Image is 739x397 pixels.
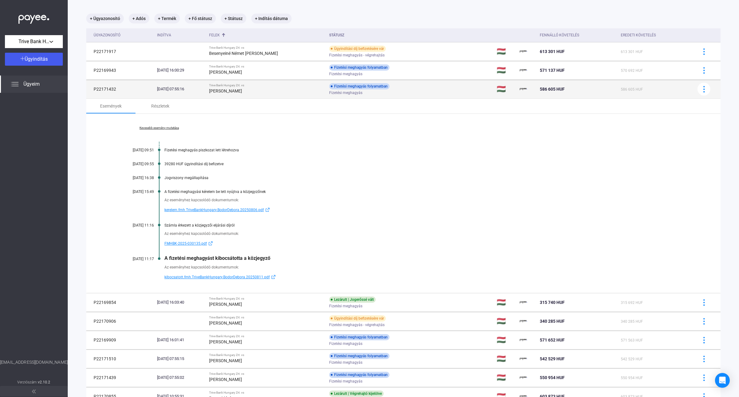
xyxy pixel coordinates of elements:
div: Fennálló követelés [540,31,579,39]
span: kibocsatott.fmh.TriveBankHungary.BodorDebora.20250811.pdf [164,273,270,281]
span: 613 301 HUF [540,49,565,54]
td: 🇭🇺 [494,42,517,61]
button: more-blue [697,296,710,309]
strong: [PERSON_NAME] [209,377,242,382]
div: Trive Bank Hungary Zrt. vs [209,353,324,357]
div: [DATE] 16:03:40 [157,299,204,305]
mat-chip: + Státusz [221,14,246,23]
div: [DATE] 07:55:15 [157,356,204,362]
img: more-blue [701,318,707,325]
mat-chip: + Fő státusz [185,14,216,23]
strong: [PERSON_NAME] [209,302,242,307]
div: 39280 HUF ügyindítási díj befizetve [164,162,690,166]
img: external-link-blue [207,241,214,246]
div: Fennálló követelés [540,31,616,39]
td: 🇭🇺 [494,293,517,312]
mat-chip: + Indítás dátuma [251,14,292,23]
img: payee-logo [520,336,527,344]
img: payee-logo [520,317,527,325]
div: [DATE] 16:00:29 [157,67,204,73]
td: P22169909 [86,331,155,349]
div: A fizetési meghagyást kibocsátotta a közjegyző [164,255,690,261]
div: Események [100,102,122,110]
span: Fizetési meghagyás - végrehajtás [329,321,385,329]
div: Fizetési meghagyás folyamatban [329,353,390,359]
span: 340 285 HUF [621,319,643,324]
span: 571 563 HUF [621,338,643,342]
a: kerelem.fmh.TriveBankHungary.BodorDebora.20250806.pdfexternal-link-blue [164,206,690,214]
span: 542 529 HUF [621,357,643,361]
span: 571 137 HUF [540,68,565,73]
img: more-blue [701,374,707,381]
div: A fizetési meghagyási kérelem be lett nyújtva a közjegyzőnek [164,190,690,194]
div: [DATE] 16:01:41 [157,337,204,343]
span: 571 652 HUF [540,338,565,342]
span: 550 954 HUF [621,376,643,380]
span: Fizetési meghagyás [329,359,362,366]
div: Fizetési meghagyás folyamatban [329,64,390,71]
div: Az eseményhez kapcsolódó dokumentumok: [164,264,690,270]
button: more-blue [697,45,710,58]
span: 340 285 HUF [540,319,565,324]
img: white-payee-white-dot.svg [18,11,49,24]
div: [DATE] 16:38 [117,176,154,180]
td: P22171432 [86,80,155,98]
div: [DATE] 11:16 [117,223,154,227]
img: arrow-double-left-grey.svg [32,390,36,393]
img: payee-logo [520,48,527,55]
div: Trive Bank Hungary Zrt. vs [209,334,324,338]
img: external-link-blue [264,207,271,212]
span: Ügyeim [23,80,40,88]
span: 586 605 HUF [621,87,643,92]
a: Kevesebb esemény mutatása [117,126,201,130]
td: P22170906 [86,312,155,330]
div: Az eseményhez kapcsolódó dokumentumok: [164,197,690,203]
div: [DATE] 15:49 [117,190,154,194]
div: [DATE] 07:55:16 [157,86,204,92]
div: Részletek [151,102,169,110]
span: Fizetési meghagyás - végrehajtás [329,51,385,59]
div: Trive Bank Hungary Zrt. vs [209,316,324,319]
span: Fizetési meghagyás [329,70,362,78]
img: list.svg [11,80,18,88]
span: 586 605 HUF [540,87,565,92]
div: Trive Bank Hungary Zrt. vs [209,391,324,395]
td: 🇭🇺 [494,80,517,98]
div: Ügyazonosító [94,31,120,39]
td: P22171917 [86,42,155,61]
span: Fizetési meghagyás [329,340,362,347]
div: Fizetési meghagyás piszkozat lett létrehozva [164,148,690,152]
button: more-blue [697,64,710,77]
div: Indítva [157,31,171,39]
div: Felek [209,31,324,39]
img: payee-logo [520,374,527,381]
mat-chip: + Ügyazonosító [86,14,124,23]
button: Ügyindítás [5,53,63,66]
img: more-blue [701,67,707,74]
td: P22169943 [86,61,155,80]
div: Trive Bank Hungary Zrt. vs [209,372,324,376]
img: external-link-blue [270,275,277,279]
span: Fizetési meghagyás [329,89,362,96]
div: Számla érkezett a közjegyzői eljárási díjról [164,223,690,227]
img: more-blue [701,86,707,92]
div: Fizetési meghagyás folyamatban [329,83,390,89]
span: Trive Bank Hungary Zrt. [18,38,49,45]
div: Az eseményhez kapcsolódó dokumentumok: [164,231,690,237]
td: 🇭🇺 [494,61,517,80]
img: more-blue [701,48,707,55]
div: Jogviszony megállapítása [164,176,690,180]
mat-chip: + Termék [154,14,180,23]
span: 550 954 HUF [540,375,565,380]
button: more-blue [697,83,710,96]
div: Fizetési meghagyás folyamatban [329,334,390,340]
span: Fizetési meghagyás [329,302,362,310]
div: Ügyindítási díj befizetésére vár [329,46,386,52]
td: 🇭🇺 [494,331,517,349]
div: Indítva [157,31,204,39]
button: more-blue [697,315,710,328]
img: more-blue [701,337,707,343]
div: Felek [209,31,220,39]
span: 542 529 HUF [540,356,565,361]
div: Ügyazonosító [94,31,152,39]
